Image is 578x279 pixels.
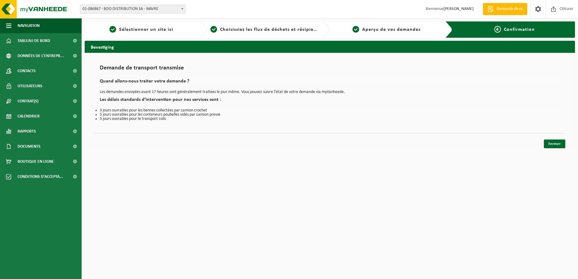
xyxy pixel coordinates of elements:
span: Tableau de bord [18,33,50,48]
a: Demande devis [483,3,527,15]
h2: Bevestiging [85,41,575,53]
span: Rapports [18,124,36,139]
h2: Les délais standards d’intervention pour nos services sont : [100,97,560,105]
strong: [PERSON_NAME] [443,7,474,11]
span: 3 [352,26,359,33]
span: Contacts [18,63,36,79]
p: Les demandes envoyées avant 17 heures sont généralement traitées le jour même. Vous pouvez suivre... [100,90,560,94]
a: 2Choisissiez les flux de déchets et récipients [210,26,318,33]
span: Données de l'entrepr... [18,48,64,63]
span: Confirmation [504,27,535,32]
h2: Quand allons-nous traiter votre demande ? [100,79,560,87]
span: Contrat(s) [18,94,38,109]
li: 5 jours ouvrables pour le transport colis [100,117,560,121]
iframe: chat widget [3,266,101,279]
span: Utilisateurs [18,79,42,94]
span: Documents [18,139,41,154]
span: 2 [210,26,217,33]
h1: Demande de transport transmise [100,65,560,74]
span: 01-086867 - BDO DISTRIBUTION SA - WAVRE [80,5,186,14]
span: 4 [494,26,501,33]
span: 1 [109,26,116,33]
span: Sélectionner un site ici [119,27,173,32]
li: 3 jours ouvrables pour les bennes collectées par camion crochet [100,108,560,113]
span: 01-086867 - BDO DISTRIBUTION SA - WAVRE [80,5,185,13]
a: 3Aperçu de vos demandes [333,26,440,33]
span: Demande devis [495,6,524,12]
span: Choisissiez les flux de déchets et récipients [220,27,321,32]
span: Navigation [18,18,40,33]
a: 1Sélectionner un site ici [88,26,195,33]
span: Aperçu de vos demandes [362,27,421,32]
span: Calendrier [18,109,40,124]
a: Fermer [544,139,565,148]
span: Boutique en ligne [18,154,54,169]
span: Conditions d'accepta... [18,169,63,184]
li: 5 jours ouvrables pour les conteneurs poubelles vidés par camion presse [100,113,560,117]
